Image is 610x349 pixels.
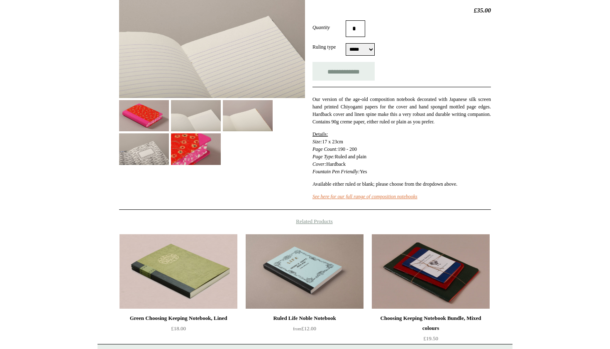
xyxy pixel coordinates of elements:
[120,234,237,309] img: Green Choosing Keeping Notebook, Lined
[171,100,221,131] img: Extra-Thick "Composition Ledger" Chiyogami Notebook, Mid-Century Floral
[312,24,346,31] label: Quantity
[246,313,364,347] a: Ruled Life Noble Notebook from£12.00
[326,161,346,167] span: Hardback
[312,194,417,199] a: See here for our full range of composition notebooks
[312,169,360,174] em: Fountain Pen Friendly:
[312,161,326,167] em: Cover:
[119,100,169,131] img: Extra-Thick "Composition Ledger" Chiyogami Notebook, Mid-Century Floral
[248,313,361,323] div: Ruled Life Noble Notebook
[312,96,491,125] span: Our version of the age-old composition notebook decorated with Japanese silk screen hand printed ...
[312,146,338,152] em: Page Count:
[372,313,490,347] a: Choosing Keeping Notebook Bundle, Mixed colours £19.50
[293,325,316,332] span: £12.00
[374,313,488,333] div: Choosing Keeping Notebook Bundle, Mixed colours
[312,130,491,175] p: 190 - 200
[120,313,237,347] a: Green Choosing Keeping Notebook, Lined £18.00
[98,218,512,225] h4: Related Products
[372,234,490,309] a: Choosing Keeping Notebook Bundle, Mixed colours Choosing Keeping Notebook Bundle, Mixed colours
[360,169,367,174] span: Yes
[312,131,328,137] span: Details:
[312,7,491,14] h2: £35.00
[312,154,335,160] em: Page Type:
[335,154,366,160] span: Ruled and plain
[223,100,273,131] img: Extra-Thick "Composition Ledger" Chiyogami Notebook, Mid-Century Floral
[372,234,490,309] img: Choosing Keeping Notebook Bundle, Mixed colours
[423,335,438,342] span: £19.50
[312,180,491,188] p: Available either ruled or blank; please choose from the dropdown above.
[171,133,221,165] img: Extra-Thick "Composition Ledger" Chiyogami Notebook, Mid-Century Floral
[312,43,346,51] label: Ruling type
[312,139,322,145] em: Size:
[246,234,364,309] a: Ruled Life Noble Notebook Ruled Life Noble Notebook
[119,133,169,165] img: Extra-Thick "Composition Ledger" Chiyogami Notebook, Mid-Century Floral
[322,139,343,145] span: 17 x 23cm
[122,313,235,323] div: Green Choosing Keeping Notebook, Lined
[120,234,237,309] a: Green Choosing Keeping Notebook, Lined Green Choosing Keeping Notebook, Lined
[293,327,301,331] span: from
[171,325,186,332] span: £18.00
[246,234,364,309] img: Ruled Life Noble Notebook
